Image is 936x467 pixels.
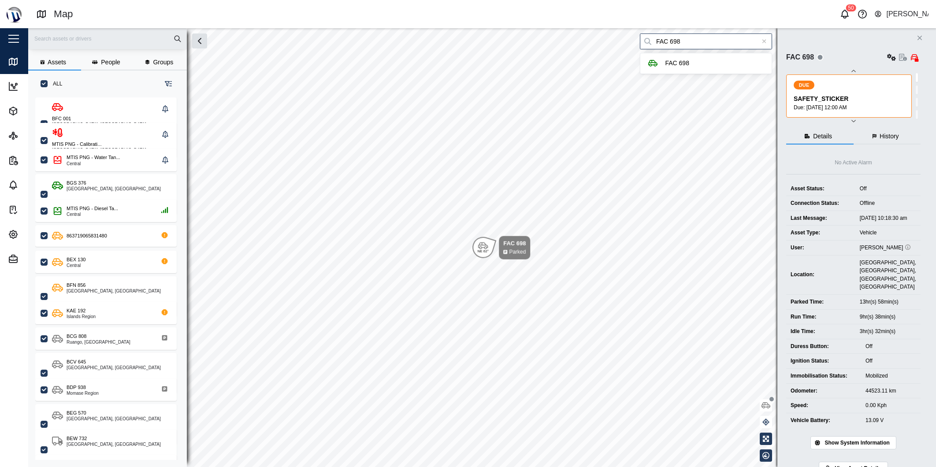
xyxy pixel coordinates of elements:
[860,259,916,291] div: [GEOGRAPHIC_DATA], [GEOGRAPHIC_DATA], [GEOGRAPHIC_DATA], [GEOGRAPHIC_DATA]
[67,289,161,293] div: [GEOGRAPHIC_DATA], [GEOGRAPHIC_DATA]
[791,387,857,395] div: Odometer:
[860,185,916,193] div: Off
[865,357,916,365] div: Off
[33,32,182,45] input: Search assets or drivers
[835,159,872,167] div: No Active Alarm
[67,391,99,396] div: Momase Region
[101,59,120,65] span: People
[67,205,118,212] div: MTIS PNG - Diesel Ta...
[23,57,42,67] div: Map
[153,59,173,65] span: Groups
[67,333,86,340] div: BCG 808
[52,115,71,122] div: BFC 001
[54,7,73,22] div: Map
[810,436,896,449] button: Show System Information
[23,82,60,91] div: Dashboard
[786,52,814,63] div: FAC 698
[791,199,851,208] div: Connection Status:
[665,59,689,68] div: FAC 698
[67,384,86,391] div: BDP 938
[472,236,530,259] div: Map marker
[791,327,851,336] div: Idle Time:
[67,307,85,315] div: KAE 192
[67,358,86,366] div: BCV 645
[640,33,772,49] input: Search by People, Asset, Geozone or Place
[860,229,916,237] div: Vehicle
[791,214,851,222] div: Last Message:
[860,214,916,222] div: [DATE] 10:18:30 am
[791,416,857,425] div: Vehicle Battery:
[791,372,857,380] div: Immobilisation Status:
[67,179,86,187] div: BGS 376
[886,9,929,20] div: [PERSON_NAME]
[23,106,48,116] div: Assets
[67,366,161,370] div: [GEOGRAPHIC_DATA], [GEOGRAPHIC_DATA]
[865,416,916,425] div: 13.09 V
[860,298,916,306] div: 13hr(s) 58min(s)
[67,232,107,240] div: 863719065831480
[23,180,49,190] div: Alarms
[791,298,851,306] div: Parked Time:
[67,162,120,166] div: Central
[67,417,161,421] div: [GEOGRAPHIC_DATA], [GEOGRAPHIC_DATA]
[799,81,810,89] span: DUE
[478,250,489,253] div: NE 62°
[23,254,48,264] div: Admin
[23,230,52,239] div: Settings
[67,256,85,263] div: BEX 130
[825,437,889,449] span: Show System Information
[846,4,856,11] div: 50
[791,401,857,410] div: Speed:
[4,4,24,24] img: Main Logo
[28,28,936,467] canvas: Map
[860,244,916,252] div: [PERSON_NAME]
[35,94,186,460] div: grid
[48,80,62,87] label: ALL
[860,313,916,321] div: 9hr(s) 38min(s)
[52,141,101,148] div: MTIS PNG - Calibrati...
[48,59,66,65] span: Assets
[813,133,832,139] span: Details
[791,185,851,193] div: Asset Status:
[23,205,46,215] div: Tasks
[67,263,85,268] div: Central
[67,154,120,161] div: MTIS PNG - Water Tan...
[67,442,161,447] div: [GEOGRAPHIC_DATA], [GEOGRAPHIC_DATA]
[794,104,906,112] div: Due: [DATE] 12:00 AM
[791,229,851,237] div: Asset Type:
[860,327,916,336] div: 3hr(s) 32min(s)
[794,94,906,104] div: SAFETY_STICKER
[791,271,851,279] div: Location:
[880,133,899,139] span: History
[509,248,526,256] div: Parked
[865,387,916,395] div: 44523.11 km
[23,156,52,165] div: Reports
[874,8,929,20] button: [PERSON_NAME]
[865,342,916,351] div: Off
[67,435,87,442] div: BEW 732
[67,409,86,417] div: BEG 570
[791,244,851,252] div: User:
[67,282,85,289] div: BFN 856
[503,239,526,248] div: FAC 698
[67,315,96,319] div: Islands Region
[860,199,916,208] div: Offline
[865,401,916,410] div: 0.00 Kph
[67,187,161,191] div: [GEOGRAPHIC_DATA], [GEOGRAPHIC_DATA]
[791,342,857,351] div: Duress Button:
[23,131,44,141] div: Sites
[791,313,851,321] div: Run Time:
[67,340,130,345] div: Ruango, [GEOGRAPHIC_DATA]
[865,372,916,380] div: Mobilized
[67,212,118,217] div: Central
[791,357,857,365] div: Ignition Status:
